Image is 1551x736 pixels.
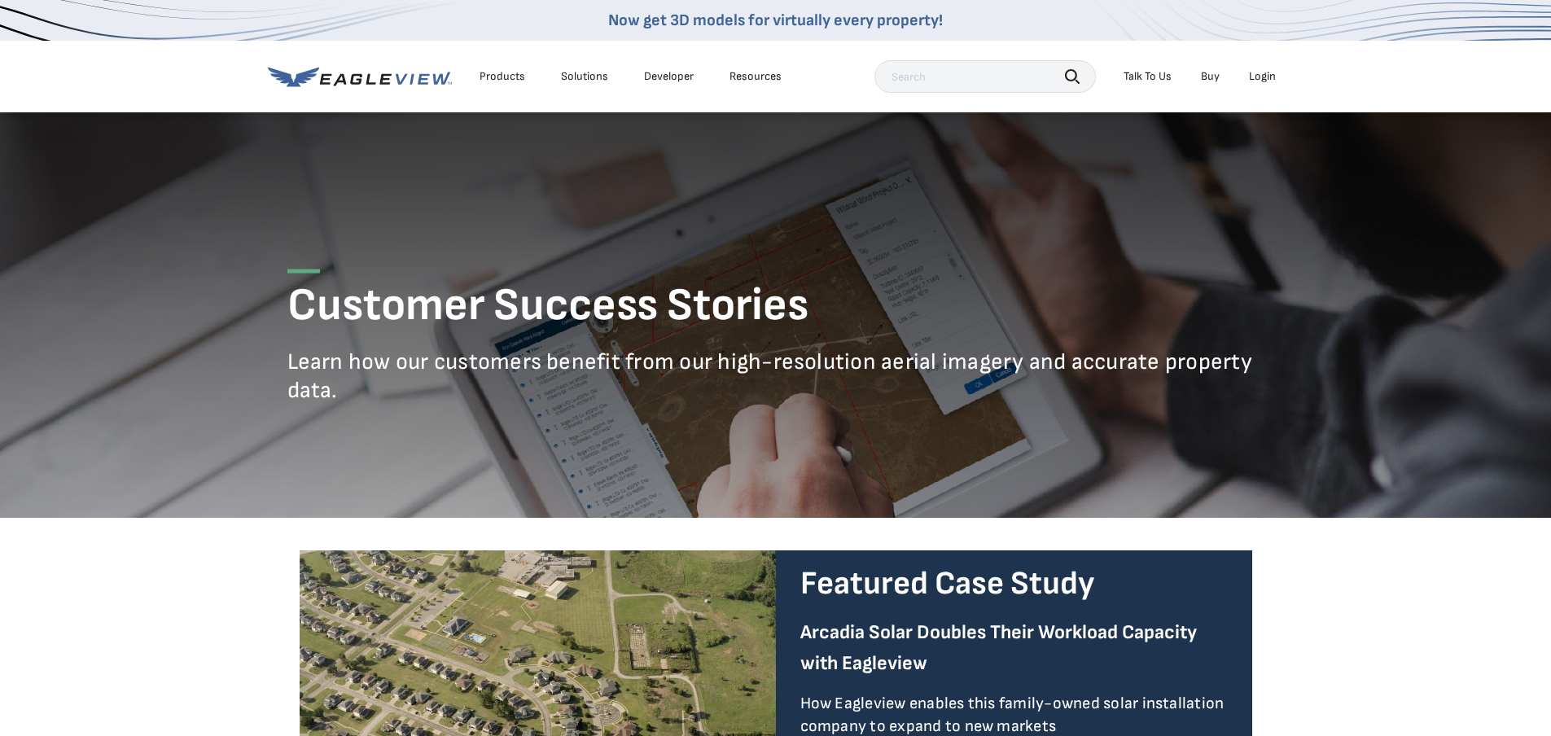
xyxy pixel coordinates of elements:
[287,348,1264,405] p: Learn how our customers benefit from our high-resolution aerial imagery and accurate property data.
[561,69,608,84] div: Solutions
[287,269,1264,335] h1: Customer Success Stories
[729,69,782,84] div: Resources
[874,60,1096,93] input: Search
[608,11,943,30] a: Now get 3D models for virtually every property!
[1249,69,1276,84] div: Login
[1201,69,1220,84] a: Buy
[480,69,525,84] div: Products
[800,563,1228,605] h4: Featured Case Study
[1124,69,1172,84] div: Talk To Us
[800,617,1228,680] h6: Arcadia Solar Doubles Their Workload Capacity with Eagleview
[644,69,694,84] a: Developer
